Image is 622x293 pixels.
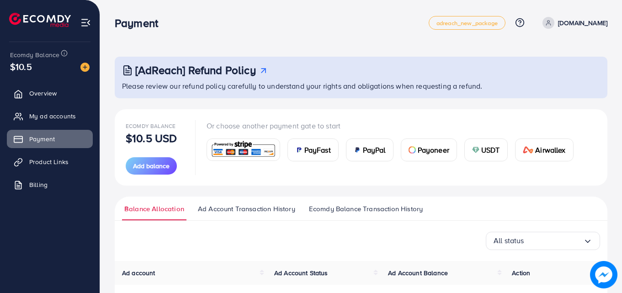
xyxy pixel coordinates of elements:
span: Ad Account Transaction History [198,204,295,214]
a: cardPayoneer [401,139,457,161]
a: [DOMAIN_NAME] [539,17,607,29]
span: Ecomdy Balance [126,122,175,130]
span: adreach_new_package [436,20,498,26]
span: Action [512,268,530,277]
img: card [523,146,534,154]
img: card [210,140,277,160]
span: Overview [29,89,57,98]
a: My ad accounts [7,107,93,125]
span: All status [494,234,524,248]
span: Balance Allocation [124,204,184,214]
p: Or choose another payment gate to start [207,120,581,131]
img: card [472,146,479,154]
span: My ad accounts [29,112,76,121]
a: cardUSDT [464,139,508,161]
img: logo [9,13,71,27]
p: [DOMAIN_NAME] [558,17,607,28]
span: USDT [481,144,500,155]
h3: [AdReach] Refund Policy [135,64,256,77]
a: cardAirwallex [515,139,574,161]
h3: Payment [115,16,165,30]
span: Payment [29,134,55,144]
a: Billing [7,176,93,194]
img: card [354,146,361,154]
p: Please review our refund policy carefully to understand your rights and obligations when requesti... [122,80,602,91]
a: Payment [7,130,93,148]
span: Airwallex [535,144,565,155]
span: Ecomdy Balance [10,50,59,59]
a: Overview [7,84,93,102]
a: cardPayFast [287,139,339,161]
p: $10.5 USD [126,133,177,144]
span: Ad account [122,268,155,277]
a: cardPayPal [346,139,393,161]
img: card [409,146,416,154]
span: Billing [29,180,48,189]
button: Add balance [126,157,177,175]
a: adreach_new_package [429,16,505,30]
img: card [295,146,303,154]
span: Ad Account Status [274,268,328,277]
a: Product Links [7,153,93,171]
span: PayPal [363,144,386,155]
div: Search for option [486,232,600,250]
img: image [590,261,617,288]
img: image [80,63,90,72]
span: Payoneer [418,144,449,155]
a: card [207,139,280,161]
input: Search for option [524,234,583,248]
img: menu [80,17,91,28]
span: PayFast [304,144,331,155]
span: Ad Account Balance [388,268,448,277]
span: Ecomdy Balance Transaction History [309,204,423,214]
span: Product Links [29,157,69,166]
span: $10.5 [10,60,32,73]
span: Add balance [133,161,170,170]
